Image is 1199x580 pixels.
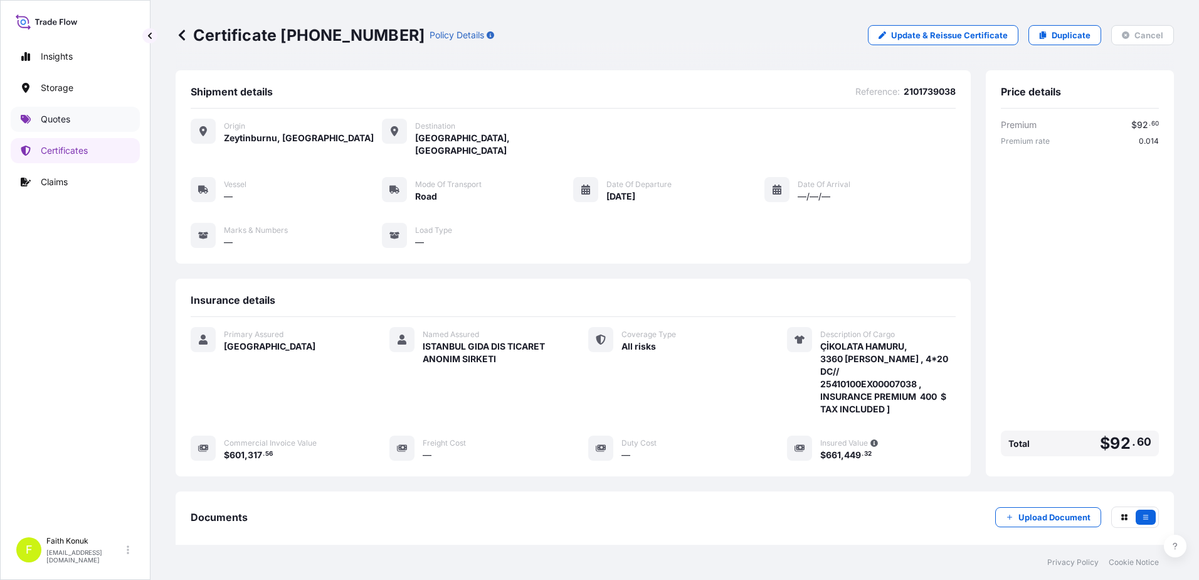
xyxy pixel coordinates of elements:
p: [EMAIL_ADDRESS][DOMAIN_NAME] [46,549,124,564]
span: Insured Value [820,438,868,448]
span: — [621,449,630,461]
p: Claims [41,176,68,188]
span: Coverage Type [621,330,676,340]
span: ISTANBUL GIDA DIS TICARET ANONIM SIRKETI [423,340,558,365]
span: , [245,451,248,459]
span: 60 [1137,438,1151,446]
a: Duplicate [1028,25,1101,45]
span: $ [820,451,826,459]
span: Vessel [224,180,246,190]
span: Commercial Invoice Value [224,438,317,448]
span: $ [1131,121,1137,129]
p: Certificates [41,144,88,157]
p: Duplicate [1052,29,1091,41]
span: Named Assured [423,330,479,340]
a: Claims [11,169,140,195]
span: Total [1008,438,1030,450]
span: 0.014 [1139,136,1159,146]
button: Upload Document [995,507,1101,527]
span: [GEOGRAPHIC_DATA] [224,340,315,353]
span: Date of Arrival [798,180,850,190]
span: Documents [191,511,248,524]
p: Policy Details [430,29,484,41]
p: Storage [41,82,73,94]
span: 56 [265,452,273,456]
span: Origin [224,121,245,131]
span: 317 [248,451,262,459]
span: F [26,544,33,556]
span: 661 [826,451,841,459]
p: Quotes [41,113,70,126]
span: Description Of Cargo [820,330,895,340]
span: . [1132,438,1136,446]
span: . [1149,122,1151,126]
span: Insurance details [191,294,275,306]
span: Shipment details [191,85,273,98]
span: Primary Assured [224,330,283,340]
span: $ [224,451,230,459]
p: Update & Reissue Certificate [891,29,1008,41]
span: — [224,236,233,249]
button: Cancel [1111,25,1174,45]
span: Destination [415,121,455,131]
span: Road [415,190,437,203]
span: — [415,236,424,249]
p: Faith Konuk [46,536,124,546]
a: Certificates [11,138,140,163]
span: — [423,449,431,461]
p: Certificate [PHONE_NUMBER] [176,25,425,45]
span: Price details [1001,85,1061,98]
span: 449 [844,451,861,459]
span: Premium [1001,119,1037,131]
span: Premium rate [1001,136,1050,146]
span: All risks [621,340,656,353]
span: Freight Cost [423,438,466,448]
span: Date of Departure [606,180,672,190]
span: Reference : [855,85,900,98]
span: . [862,452,864,456]
span: Marks & Numbers [224,225,288,235]
a: Cookie Notice [1109,557,1159,567]
span: — [224,190,233,203]
a: Privacy Policy [1047,557,1099,567]
span: , [841,451,844,459]
span: $ [1100,436,1110,451]
p: Upload Document [1018,511,1091,524]
span: 92 [1137,121,1148,129]
a: Quotes [11,107,140,132]
span: 601 [230,451,245,459]
p: Insights [41,50,73,63]
span: Mode of Transport [415,180,482,190]
span: [DATE] [606,190,635,203]
span: . [263,452,265,456]
span: 92 [1110,436,1130,451]
span: [GEOGRAPHIC_DATA], [GEOGRAPHIC_DATA] [415,132,573,157]
span: ÇİKOLATA HAMURU, 3360 [PERSON_NAME] , 4*20 DC// 25410100EX00007038 , INSURANCE PREMIUM 400 $ TAX ... [820,340,956,416]
span: 32 [864,452,872,456]
span: Load Type [415,225,452,235]
span: 60 [1151,122,1159,126]
span: Zeytinburnu, [GEOGRAPHIC_DATA] [224,132,374,144]
span: 2101739038 [904,85,956,98]
span: Duty Cost [621,438,657,448]
p: Cancel [1134,29,1163,41]
span: —/—/— [798,190,830,203]
a: Update & Reissue Certificate [868,25,1018,45]
a: Insights [11,44,140,69]
a: Storage [11,75,140,100]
